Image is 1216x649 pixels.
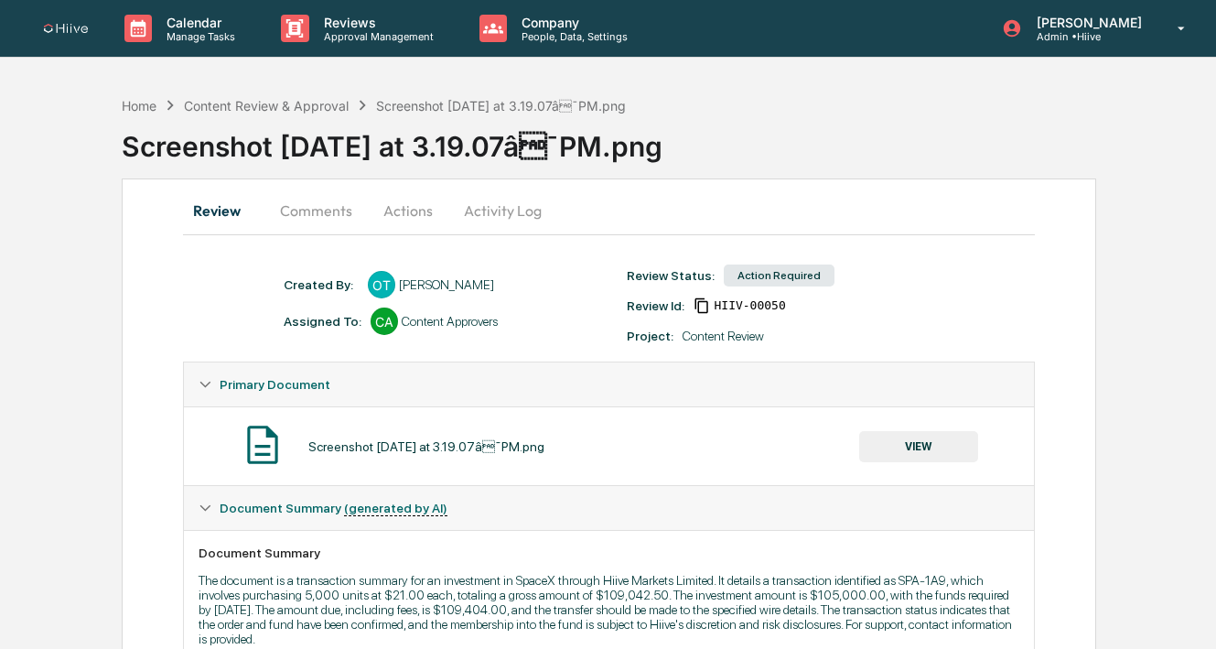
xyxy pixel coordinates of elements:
[184,406,1033,485] div: Primary Document
[183,189,265,233] button: Review
[284,314,361,329] div: Assigned To:
[183,189,1034,233] div: secondary tabs example
[376,98,626,114] div: Screenshot [DATE] at 3.19.07â¯PM.png
[1022,30,1151,43] p: Admin • Hiive
[627,268,715,283] div: Review Status:
[714,298,785,313] span: f311ba84-f853-4e56-9c60-dce6481fbb96
[220,377,330,392] span: Primary Document
[402,314,498,329] div: Content Approvers
[122,98,156,114] div: Home
[344,501,447,516] u: (generated by AI)
[122,115,1216,163] div: Screenshot [DATE] at 3.19.07â¯PM.png
[683,329,764,343] div: Content Review
[627,298,684,313] div: Review Id:
[627,329,673,343] div: Project:
[44,24,88,34] img: logo
[308,439,544,454] div: Screenshot [DATE] at 3.19.07â¯PM.png
[284,277,359,292] div: Created By: ‎ ‎
[399,277,494,292] div: [PERSON_NAME]
[265,189,367,233] button: Comments
[724,265,834,287] div: Action Required
[309,30,443,43] p: Approval Management
[507,30,637,43] p: People, Data, Settings
[367,189,449,233] button: Actions
[309,15,443,30] p: Reviews
[199,546,1018,560] div: Document Summary
[184,362,1033,406] div: Primary Document
[184,486,1033,530] div: Document Summary (generated by AI)
[240,422,285,468] img: Document Icon
[1022,15,1151,30] p: [PERSON_NAME]
[184,98,349,114] div: Content Review & Approval
[449,189,556,233] button: Activity Log
[507,15,637,30] p: Company
[199,573,1018,646] p: The document is a transaction summary for an investment in SpaceX through Hiive Markets Limited. ...
[368,271,395,298] div: OT
[152,30,244,43] p: Manage Tasks
[220,501,447,515] span: Document Summary
[152,15,244,30] p: Calendar
[371,308,398,335] div: CA
[859,431,978,462] button: VIEW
